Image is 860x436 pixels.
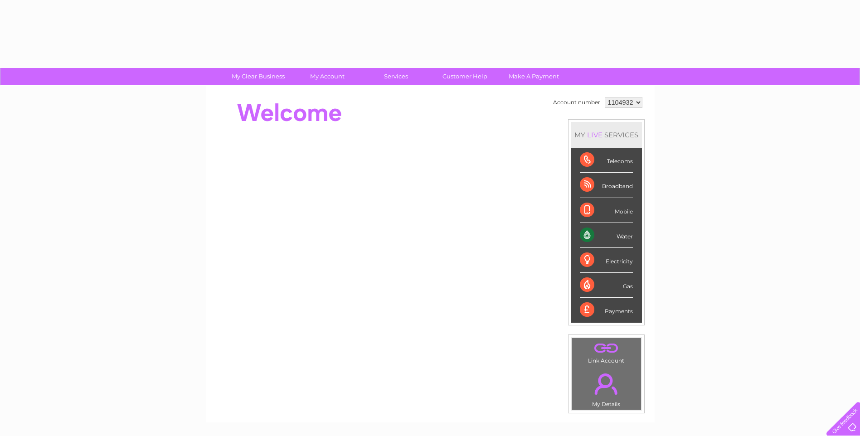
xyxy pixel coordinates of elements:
div: MY SERVICES [571,122,642,148]
div: LIVE [585,131,604,139]
a: . [574,368,639,400]
td: My Details [571,366,641,410]
a: My Account [290,68,364,85]
div: Payments [580,298,633,322]
div: Water [580,223,633,248]
a: Services [359,68,433,85]
div: Electricity [580,248,633,273]
div: Gas [580,273,633,298]
div: Mobile [580,198,633,223]
a: My Clear Business [221,68,296,85]
a: Make A Payment [496,68,571,85]
td: Account number [551,95,602,110]
div: Telecoms [580,148,633,173]
td: Link Account [571,338,641,366]
a: . [574,340,639,356]
a: Customer Help [428,68,502,85]
div: Broadband [580,173,633,198]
